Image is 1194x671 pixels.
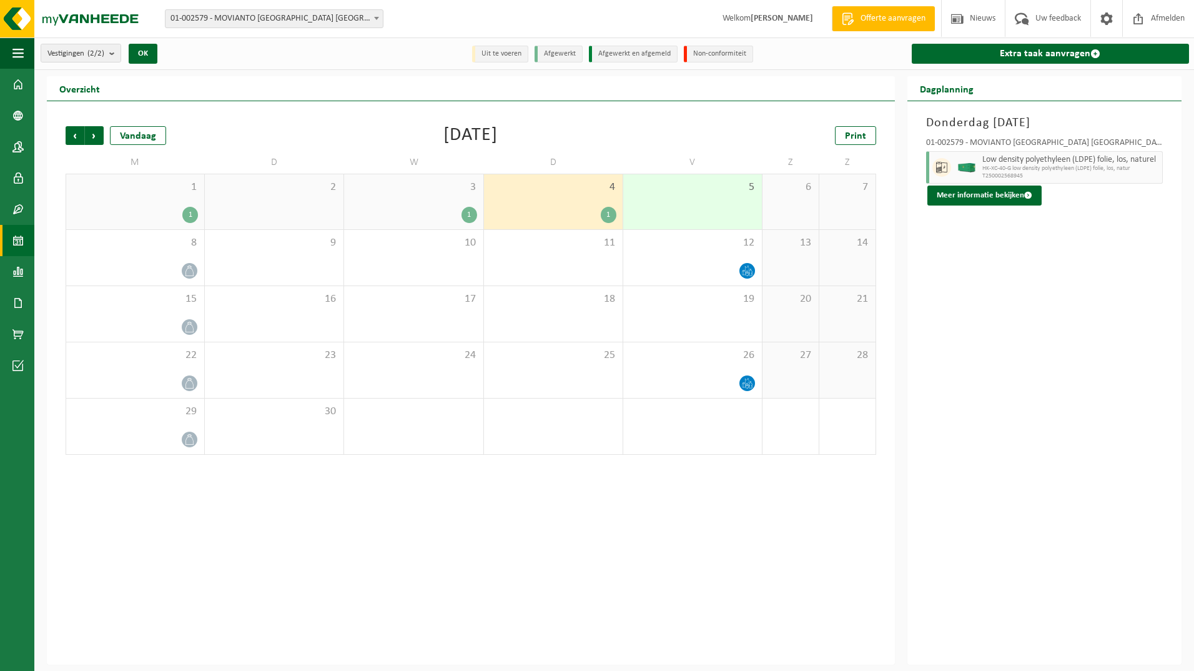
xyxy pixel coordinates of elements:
[87,49,104,57] count: (2/2)
[41,44,121,62] button: Vestigingen(2/2)
[66,151,205,174] td: M
[629,181,756,194] span: 5
[461,207,477,223] div: 1
[110,126,166,145] div: Vandaag
[350,236,476,250] span: 10
[350,181,476,194] span: 3
[490,181,616,194] span: 4
[47,76,112,101] h2: Overzicht
[835,126,876,145] a: Print
[129,44,157,64] button: OK
[684,46,753,62] li: Non-conformiteit
[47,44,104,63] span: Vestigingen
[912,44,1189,64] a: Extra taak aanvragen
[472,46,528,62] li: Uit te voeren
[72,405,198,419] span: 29
[72,236,198,250] span: 8
[601,207,616,223] div: 1
[205,151,344,174] td: D
[982,172,1159,180] span: T250002568945
[535,46,583,62] li: Afgewerkt
[927,186,1042,206] button: Meer informatie bekijken
[589,46,678,62] li: Afgewerkt en afgemeld
[826,181,869,194] span: 7
[211,405,337,419] span: 30
[443,126,498,145] div: [DATE]
[845,131,866,141] span: Print
[857,12,929,25] span: Offerte aanvragen
[629,236,756,250] span: 12
[826,292,869,306] span: 21
[490,236,616,250] span: 11
[211,181,337,194] span: 2
[629,292,756,306] span: 19
[72,292,198,306] span: 15
[66,126,84,145] span: Vorige
[907,76,986,101] h2: Dagplanning
[832,6,935,31] a: Offerte aanvragen
[826,236,869,250] span: 14
[629,349,756,362] span: 26
[350,349,476,362] span: 24
[751,14,813,23] strong: [PERSON_NAME]
[350,292,476,306] span: 17
[211,349,337,362] span: 23
[769,349,812,362] span: 27
[982,165,1159,172] span: HK-XC-40-G low density polyethyleen (LDPE) folie, los, natur
[926,114,1163,132] h3: Donderdag [DATE]
[769,236,812,250] span: 13
[982,155,1159,165] span: Low density polyethyleen (LDPE) folie, los, naturel
[623,151,762,174] td: V
[211,236,337,250] span: 9
[344,151,483,174] td: W
[182,207,198,223] div: 1
[85,126,104,145] span: Volgende
[769,181,812,194] span: 6
[769,292,812,306] span: 20
[490,349,616,362] span: 25
[165,10,383,27] span: 01-002579 - MOVIANTO BELGIUM NV - EREMBODEGEM
[819,151,876,174] td: Z
[926,139,1163,151] div: 01-002579 - MOVIANTO [GEOGRAPHIC_DATA] [GEOGRAPHIC_DATA] - [GEOGRAPHIC_DATA]
[211,292,337,306] span: 16
[484,151,623,174] td: D
[165,9,383,28] span: 01-002579 - MOVIANTO BELGIUM NV - EREMBODEGEM
[762,151,819,174] td: Z
[826,349,869,362] span: 28
[957,163,976,172] img: HK-XC-40-GN-00
[490,292,616,306] span: 18
[72,181,198,194] span: 1
[72,349,198,362] span: 22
